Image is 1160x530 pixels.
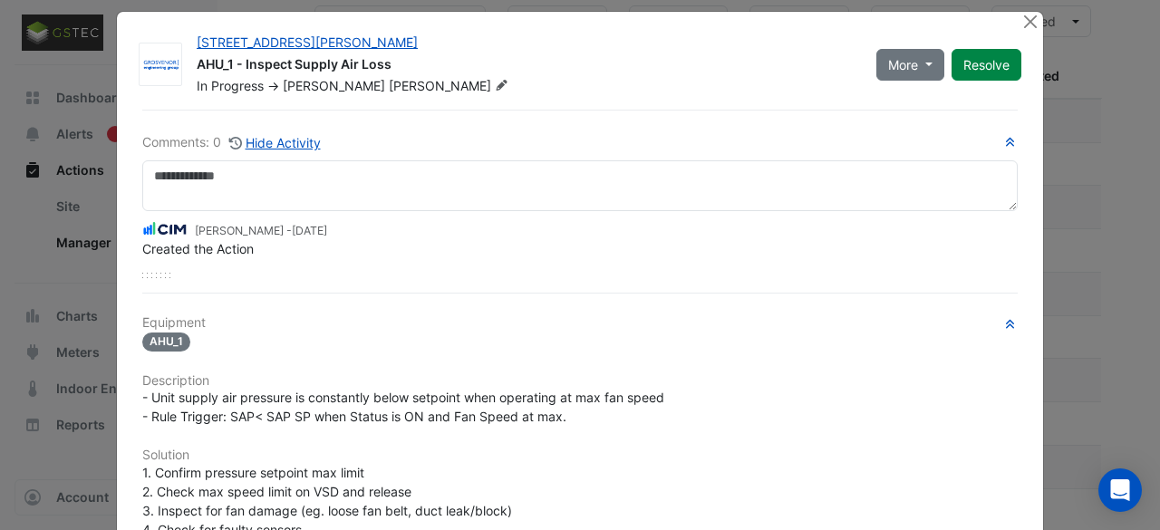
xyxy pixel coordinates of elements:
[142,448,1018,463] h6: Solution
[142,241,254,256] span: Created the Action
[197,78,264,93] span: In Progress
[876,49,944,81] button: More
[142,373,1018,389] h6: Description
[292,224,327,237] span: 2025-07-08 09:36:54
[228,132,322,153] button: Hide Activity
[142,219,188,239] img: CIM
[140,56,181,74] img: Grosvenor Engineering
[142,390,664,424] span: - Unit supply air pressure is constantly below setpoint when operating at max fan speed - Rule Tr...
[952,49,1021,81] button: Resolve
[1020,12,1039,31] button: Close
[142,132,322,153] div: Comments: 0
[1098,468,1142,512] div: Open Intercom Messenger
[888,55,918,74] span: More
[267,78,279,93] span: ->
[195,223,327,239] small: [PERSON_NAME] -
[197,55,855,77] div: AHU_1 - Inspect Supply Air Loss
[142,332,190,352] span: AHU_1
[389,77,512,95] span: [PERSON_NAME]
[283,78,385,93] span: [PERSON_NAME]
[197,34,418,50] a: [STREET_ADDRESS][PERSON_NAME]
[142,315,1018,331] h6: Equipment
